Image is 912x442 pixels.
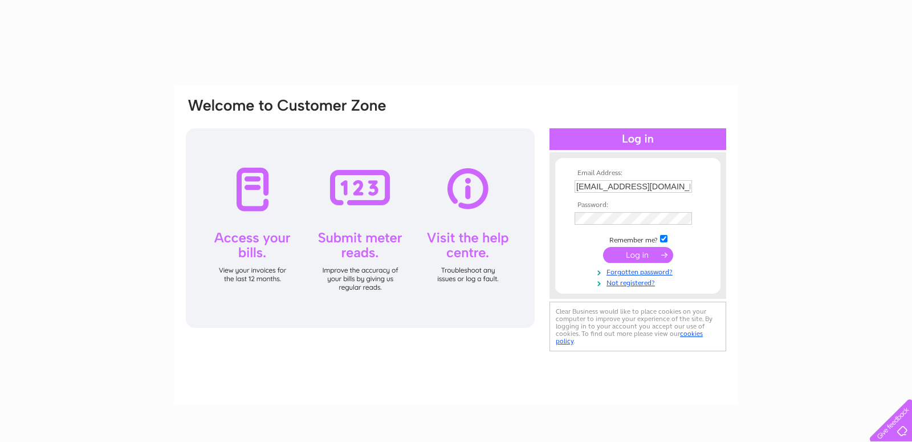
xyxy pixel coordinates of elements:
th: Password: [572,201,704,209]
td: Remember me? [572,233,704,245]
a: cookies policy [556,330,703,345]
a: Forgotten password? [575,266,704,277]
th: Email Address: [572,169,704,177]
div: Clear Business would like to place cookies on your computer to improve your experience of the sit... [549,302,726,351]
input: Submit [603,247,673,263]
a: Not registered? [575,277,704,287]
